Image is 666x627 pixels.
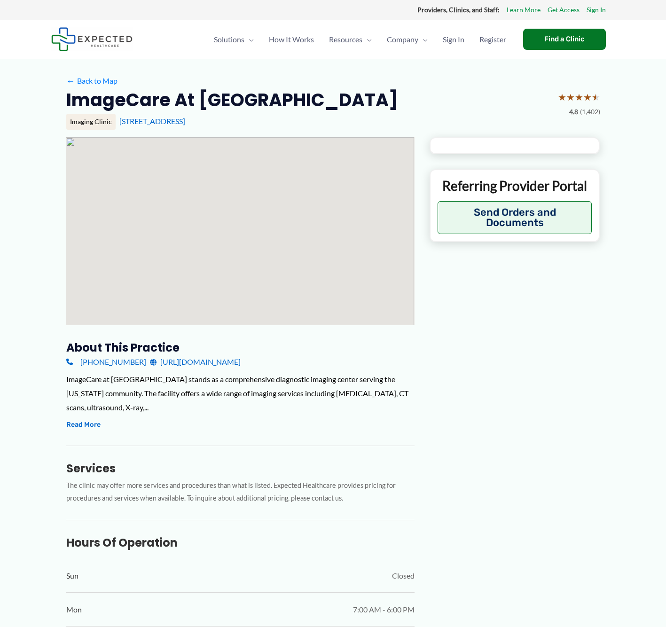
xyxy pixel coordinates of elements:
span: Resources [329,23,362,56]
span: ★ [558,88,566,106]
a: Sign In [435,23,472,56]
a: How It Works [261,23,321,56]
span: Company [387,23,418,56]
img: Expected Healthcare Logo - side, dark font, small [51,27,133,51]
a: ResourcesMenu Toggle [321,23,379,56]
p: The clinic may offer more services and procedures than what is listed. Expected Healthcare provid... [66,479,415,505]
h3: Hours of Operation [66,535,415,550]
span: (1,402) [580,106,600,118]
div: ImageCare at [GEOGRAPHIC_DATA] stands as a comprehensive diagnostic imaging center serving the [U... [66,372,415,414]
a: Sign In [587,4,606,16]
span: Mon [66,603,82,617]
a: Learn More [507,4,541,16]
a: [STREET_ADDRESS] [119,117,185,125]
span: ← [66,76,75,85]
span: Closed [392,569,415,583]
span: Menu Toggle [244,23,254,56]
a: [URL][DOMAIN_NAME] [150,355,241,369]
span: Sun [66,569,78,583]
a: CompanyMenu Toggle [379,23,435,56]
strong: Providers, Clinics, and Staff: [417,6,500,14]
span: Solutions [214,23,244,56]
span: Register [479,23,506,56]
span: How It Works [269,23,314,56]
a: ←Back to Map [66,74,118,88]
button: Send Orders and Documents [438,201,592,234]
span: ★ [592,88,600,106]
span: Sign In [443,23,464,56]
button: Read More [66,419,101,431]
h3: Services [66,461,415,476]
div: Imaging Clinic [66,114,116,130]
span: ★ [566,88,575,106]
span: 4.8 [569,106,578,118]
h3: About this practice [66,340,415,355]
span: ★ [583,88,592,106]
h2: ImageCare at [GEOGRAPHIC_DATA] [66,88,398,111]
p: Referring Provider Portal [438,177,592,194]
a: Find a Clinic [523,29,606,50]
span: Menu Toggle [418,23,428,56]
span: ★ [575,88,583,106]
span: 7:00 AM - 6:00 PM [353,603,415,617]
a: Register [472,23,514,56]
nav: Primary Site Navigation [206,23,514,56]
a: SolutionsMenu Toggle [206,23,261,56]
a: Get Access [548,4,580,16]
span: Menu Toggle [362,23,372,56]
a: [PHONE_NUMBER] [66,355,146,369]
